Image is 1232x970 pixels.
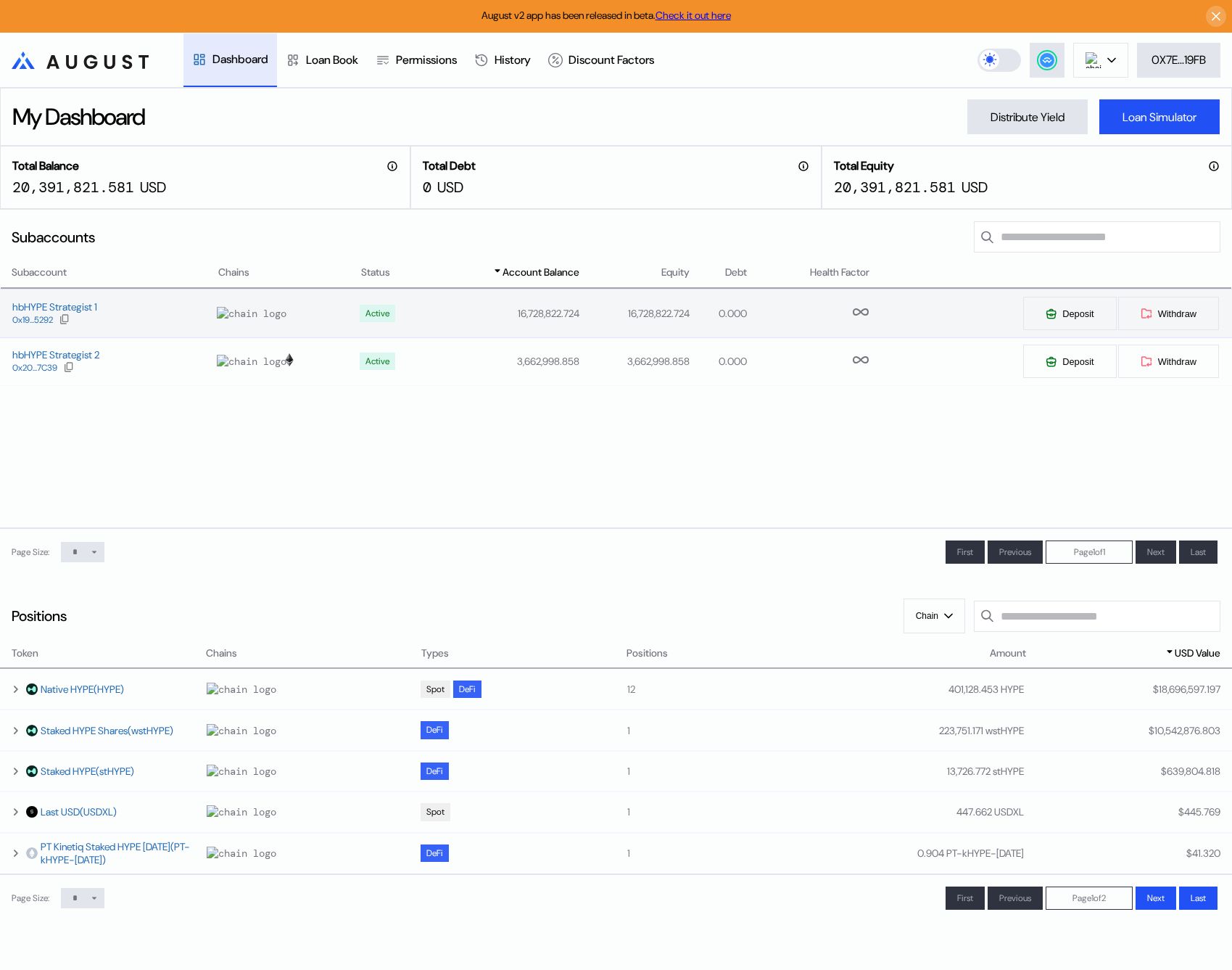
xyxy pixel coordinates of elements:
[361,265,390,280] span: Status
[1149,724,1220,737] div: $ 10,542,876.803
[426,725,443,735] div: DeFi
[277,33,367,87] a: Loan Book
[12,546,49,558] div: Page Size:
[690,337,748,385] td: 0.000
[41,840,191,866] a: PT Kinetiq Staked HYPE [DATE](PT-kHYPE-[DATE])
[459,684,476,694] div: DeFi
[41,805,117,818] a: Last USD(USDXL)
[206,646,237,661] span: Chains
[207,724,276,737] img: chain logo
[207,765,276,778] img: chain logo
[207,683,276,696] img: chain logo
[690,289,748,337] td: 0.000
[437,178,463,197] div: USD
[948,683,1024,696] div: 401,128.453 HYPE
[1136,541,1176,564] button: Next
[939,724,1024,737] div: 223,751.171 wstHYPE
[580,337,690,385] td: 3,662,998.858
[12,607,67,625] div: Positions
[41,683,124,696] a: Native HYPE(HYPE)
[428,337,580,385] td: 3,662,998.858
[41,765,134,778] a: Staked HYPE(stHYPE)
[627,847,815,860] div: 1
[967,99,1088,134] button: Distribute Yield
[957,892,973,904] span: First
[999,892,1031,904] span: Previous
[1073,43,1128,78] button: chain logo
[217,307,286,320] img: chain logo
[421,646,449,661] span: Types
[946,541,985,564] button: First
[306,52,358,67] div: Loan Book
[503,265,579,280] span: Account Balance
[26,725,38,736] img: hyperliquid.png
[1178,805,1220,818] div: $ 445.769
[426,766,443,776] div: DeFi
[1086,52,1101,68] img: chain logo
[26,806,38,818] img: usdxl.jpg
[627,765,815,778] div: 1
[41,724,173,737] a: Staked HYPE Shares(wstHYPE)
[656,9,731,22] a: Check it out here
[26,683,38,695] img: hyperliquid.jpg
[217,355,286,368] img: chain logo
[627,724,815,737] div: 1
[1179,887,1217,910] button: Last
[1191,892,1206,904] span: Last
[12,646,38,661] span: Token
[12,102,144,132] div: My Dashboard
[1123,110,1196,125] div: Loan Simulator
[481,9,731,22] span: August v2 app has been released in beta.
[140,178,166,197] div: USD
[212,52,268,67] div: Dashboard
[834,158,894,173] h2: Total Equity
[426,684,445,694] div: Spot
[810,265,869,280] span: Health Factor
[661,265,690,280] span: Equity
[580,289,690,337] td: 16,728,822.724
[1137,43,1220,78] button: 0X7E...19FB
[367,33,466,87] a: Permissions
[1175,646,1220,661] span: USD Value
[466,33,539,87] a: History
[495,52,531,67] div: History
[947,765,1024,778] div: 13,726.772 stHYPE
[1022,296,1117,331] button: Deposit
[12,265,67,280] span: Subaccount
[999,546,1031,558] span: Previous
[957,546,973,558] span: First
[962,178,988,197] div: USD
[396,52,457,67] div: Permissions
[1158,308,1196,319] span: Withdraw
[916,611,938,621] span: Chain
[917,847,1024,860] div: 0.904 PT-kHYPE-[DATE]
[834,178,956,197] div: 20,391,821.581
[1099,99,1220,134] button: Loan Simulator
[12,228,95,247] div: Subaccounts
[12,158,79,173] h2: Total Balance
[365,308,389,318] div: Active
[1147,892,1165,904] span: Next
[426,848,443,858] div: DeFi
[1153,683,1220,696] div: $ 18,696,597.197
[1152,52,1206,67] div: 0X7E...19FB
[1117,344,1220,379] button: Withdraw
[26,847,38,859] img: empty-token.png
[1062,356,1093,367] span: Deposit
[365,356,389,366] div: Active
[991,110,1064,125] div: Distribute Yield
[725,265,747,280] span: Debt
[183,33,277,87] a: Dashboard
[1191,546,1206,558] span: Last
[12,348,99,361] div: hbHYPE Strategist 2
[627,805,815,818] div: 1
[904,599,965,633] button: Chain
[1161,765,1220,778] div: $ 639,804.818
[627,683,815,696] div: 12
[428,289,580,337] td: 16,728,822.724
[12,178,134,197] div: 20,391,821.581
[1179,541,1217,564] button: Last
[1158,356,1196,367] span: Withdraw
[988,541,1043,564] button: Previous
[1147,546,1165,558] span: Next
